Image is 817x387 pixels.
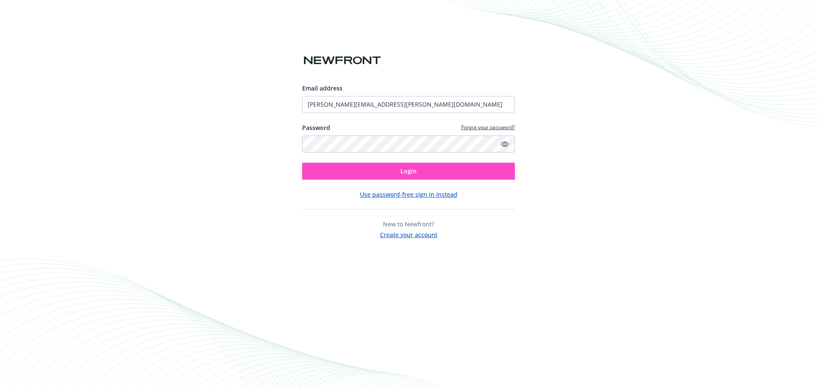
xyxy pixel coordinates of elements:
[302,53,383,68] img: Newfront logo
[380,229,437,239] button: Create your account
[302,123,330,132] label: Password
[302,136,515,153] input: Enter your password
[360,190,457,199] button: Use password-free sign in instead
[302,163,515,180] button: Login
[461,124,515,131] a: Forgot your password?
[400,167,417,175] span: Login
[302,96,515,113] input: Enter your email
[302,84,343,92] span: Email address
[383,220,434,228] span: New to Newfront?
[500,139,510,149] a: Show password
